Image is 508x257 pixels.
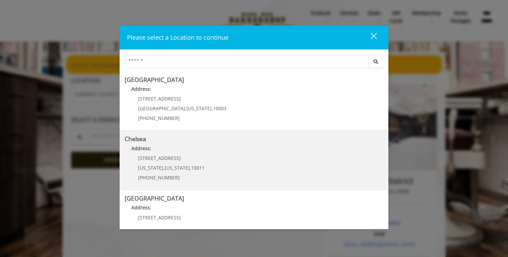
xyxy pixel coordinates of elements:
span: , [190,224,191,230]
div: Center Select [125,55,383,72]
span: , [212,105,213,112]
span: 10011 [191,165,205,171]
span: , [185,105,186,112]
b: [GEOGRAPHIC_DATA] [125,194,184,202]
span: [STREET_ADDRESS] [138,155,181,161]
span: [STREET_ADDRESS] [138,214,181,221]
span: [US_STATE] [186,105,212,112]
div: close dialog [363,32,376,42]
span: [PHONE_NUMBER] [138,115,180,121]
span: 10003 [213,105,226,112]
i: Search button [372,59,380,64]
span: [US_STATE] [138,165,163,171]
b: Address: [131,86,151,92]
input: Search Center [125,55,369,68]
span: , [163,165,165,171]
span: [STREET_ADDRESS] [138,95,181,102]
span: Please select a Location to continue [127,33,228,41]
b: [GEOGRAPHIC_DATA] [125,76,184,84]
span: 10011 [191,224,205,230]
span: [US_STATE] [165,165,190,171]
button: close dialog [358,31,381,44]
b: Chelsea [125,135,146,143]
span: [US_STATE] [138,224,163,230]
span: [PHONE_NUMBER] [138,174,180,181]
span: , [163,224,165,230]
b: Address: [131,204,151,211]
span: [GEOGRAPHIC_DATA] [138,105,185,112]
span: , [190,165,191,171]
span: [US_STATE] [165,224,190,230]
b: Address: [131,145,151,152]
